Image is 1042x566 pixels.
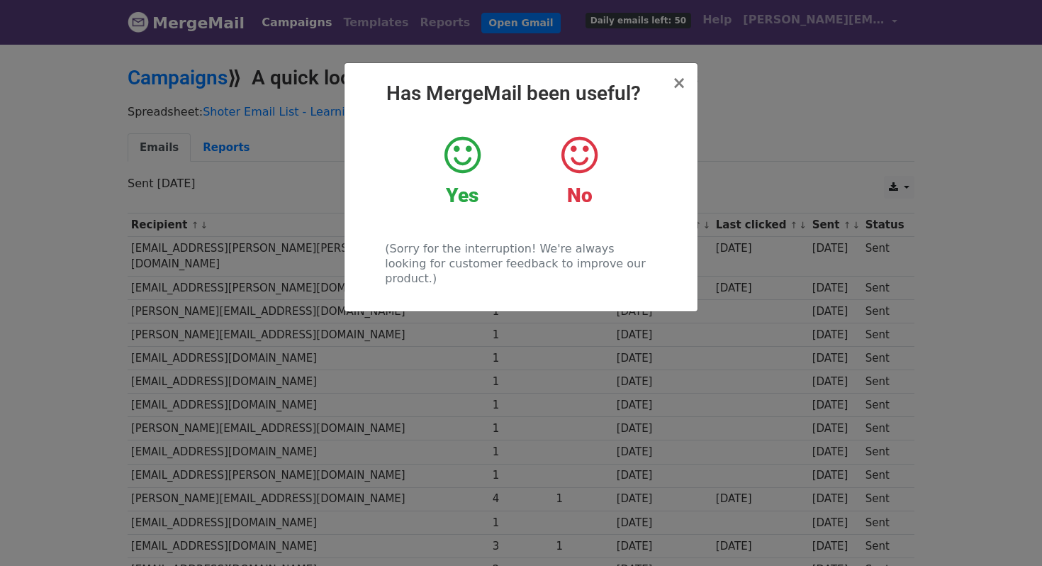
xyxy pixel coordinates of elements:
a: No [532,134,627,208]
strong: Yes [446,184,478,207]
a: Yes [415,134,510,208]
button: Close [672,74,686,91]
strong: No [567,184,593,207]
p: (Sorry for the interruption! We're always looking for customer feedback to improve our product.) [385,241,656,286]
h2: Has MergeMail been useful? [356,82,686,106]
span: × [672,73,686,93]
